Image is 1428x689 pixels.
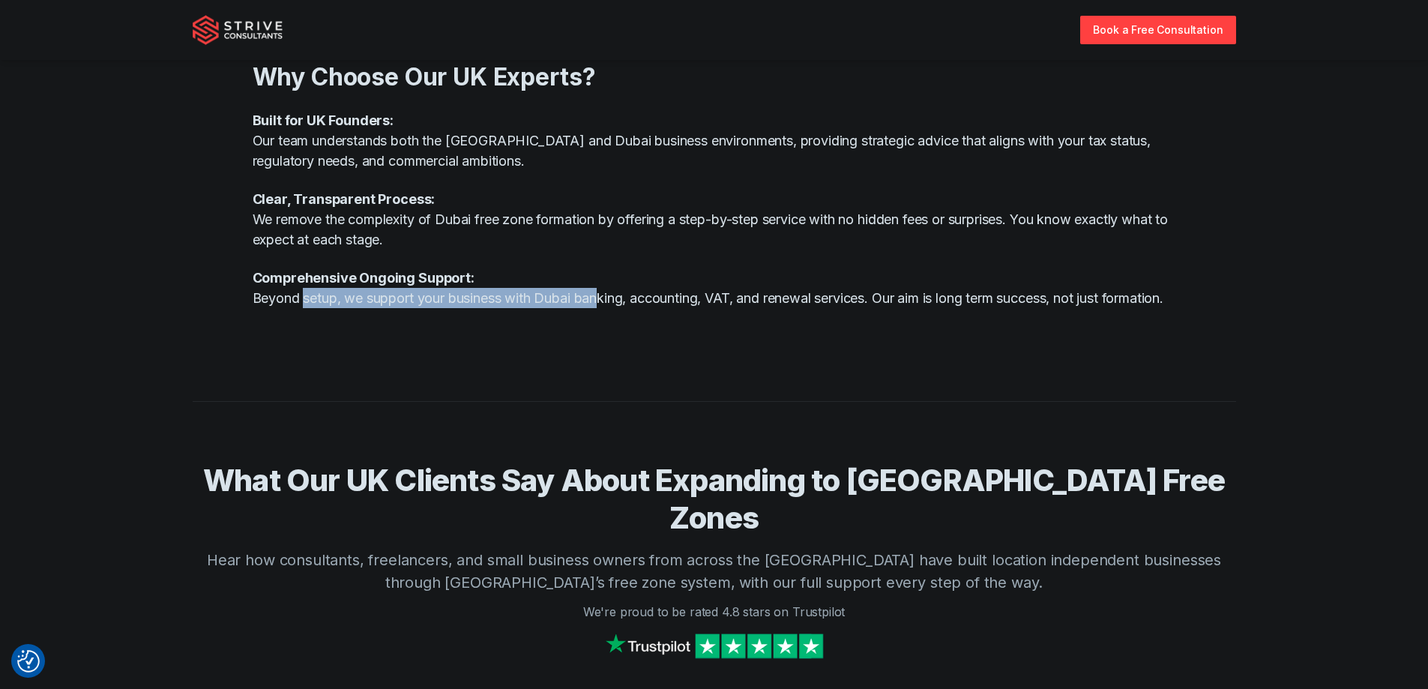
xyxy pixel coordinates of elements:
h3: Why Choose Our UK Experts? [253,62,1176,92]
p: We remove the complexity of Dubai free zone formation by offering a step-by-step service with no ... [253,189,1176,250]
button: Consent Preferences [17,650,40,673]
p: Our team understands both the [GEOGRAPHIC_DATA] and Dubai business environments, providing strate... [253,110,1176,171]
p: Hear how consultants, freelancers, and small business owners from across the [GEOGRAPHIC_DATA] ha... [193,549,1236,594]
strong: Comprehensive Ongoing Support: [253,270,475,286]
p: Beyond setup, we support your business with Dubai banking, accounting, VAT, and renewal services.... [253,268,1176,308]
strong: Built for UK Founders: [253,112,394,128]
img: Strive on Trustpilot [602,630,827,662]
strong: Clear, Transparent Process: [253,191,436,207]
img: Revisit consent button [17,650,40,673]
h3: What Our UK Clients Say About Expanding to [GEOGRAPHIC_DATA] Free Zones [193,462,1236,537]
a: Book a Free Consultation [1080,16,1235,43]
img: Strive Consultants [193,15,283,45]
p: We're proud to be rated 4.8 stars on Trustpilot [193,603,1236,621]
